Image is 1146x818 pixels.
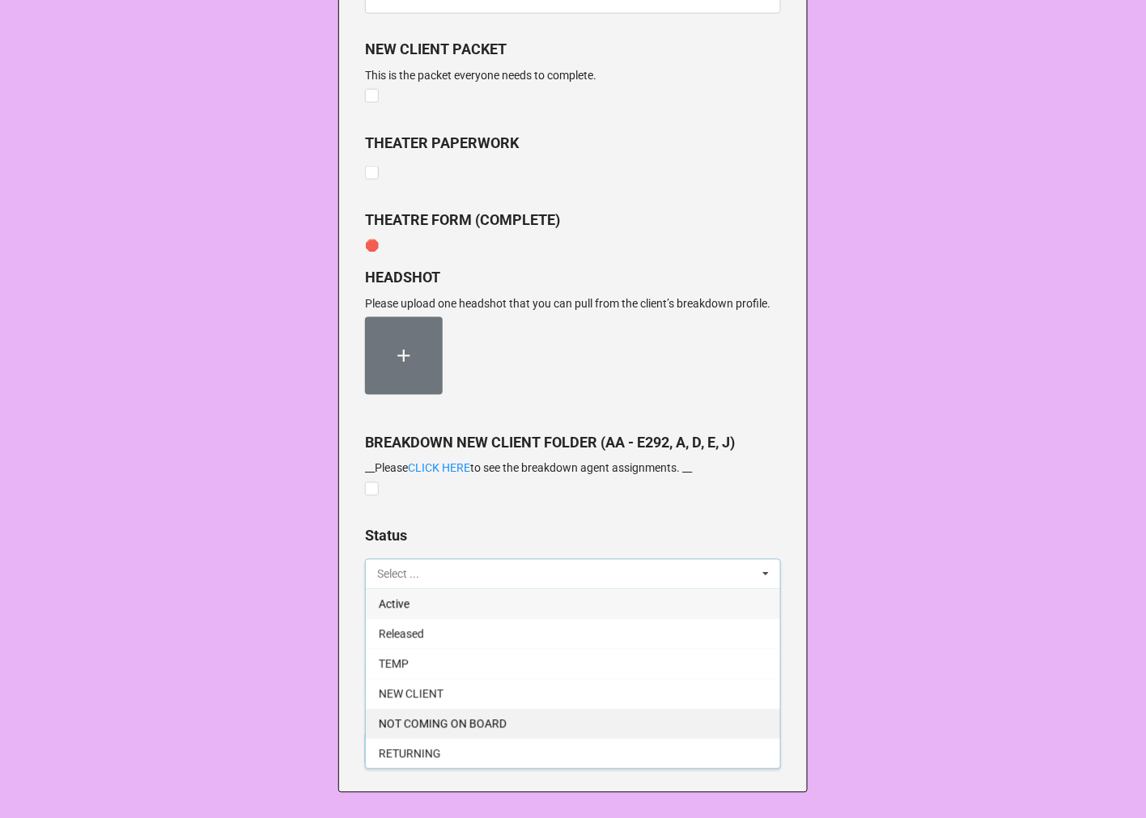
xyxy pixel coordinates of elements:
label: Status [365,525,407,548]
span: NOT COMING ON BOARD [379,718,507,731]
span: TEMP [379,658,409,671]
p: __Please to see the breakdown agent assignments. __ [365,460,781,477]
span: NEW CLIENT [379,688,444,701]
label: BREAKDOWN NEW CLIENT FOLDER (AA - E292, A, D, E, J) [365,432,735,455]
label: NEW CLIENT PACKET [365,38,507,61]
p: Please upload one headshot that you can pull from the client’s breakdown profile. [365,295,781,312]
span: Active [379,598,410,611]
span: Released [379,628,424,641]
b: THEATRE FORM (COMPLETE) [365,211,560,228]
p: 🛑 [365,237,781,253]
span: RETURNING [379,748,441,761]
label: HEADSHOT [365,266,440,289]
label: THEATER PAPERWORK [365,132,519,155]
p: This is the packet everyone needs to complete. [365,67,781,83]
a: CLICK HERE [408,462,470,475]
